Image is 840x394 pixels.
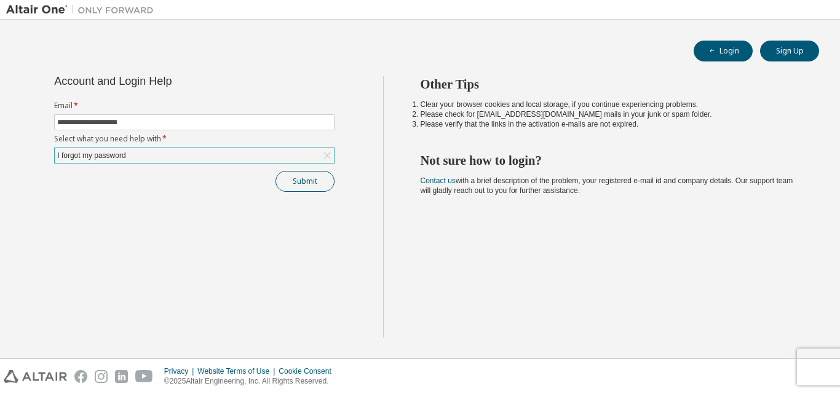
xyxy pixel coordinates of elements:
[4,370,67,383] img: altair_logo.svg
[54,134,335,144] label: Select what you need help with
[6,4,160,16] img: Altair One
[95,370,108,383] img: instagram.svg
[421,176,456,185] a: Contact us
[54,76,279,86] div: Account and Login Help
[54,101,335,111] label: Email
[135,370,153,383] img: youtube.svg
[760,41,819,61] button: Sign Up
[694,41,753,61] button: Login
[275,171,335,192] button: Submit
[197,366,279,376] div: Website Terms of Use
[421,109,798,119] li: Please check for [EMAIL_ADDRESS][DOMAIN_NAME] mails in your junk or spam folder.
[74,370,87,383] img: facebook.svg
[421,176,793,195] span: with a brief description of the problem, your registered e-mail id and company details. Our suppo...
[115,370,128,383] img: linkedin.svg
[421,76,798,92] h2: Other Tips
[164,366,197,376] div: Privacy
[55,149,127,162] div: I forgot my password
[55,148,334,163] div: I forgot my password
[421,100,798,109] li: Clear your browser cookies and local storage, if you continue experiencing problems.
[421,152,798,168] h2: Not sure how to login?
[279,366,338,376] div: Cookie Consent
[164,376,339,387] p: © 2025 Altair Engineering, Inc. All Rights Reserved.
[421,119,798,129] li: Please verify that the links in the activation e-mails are not expired.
